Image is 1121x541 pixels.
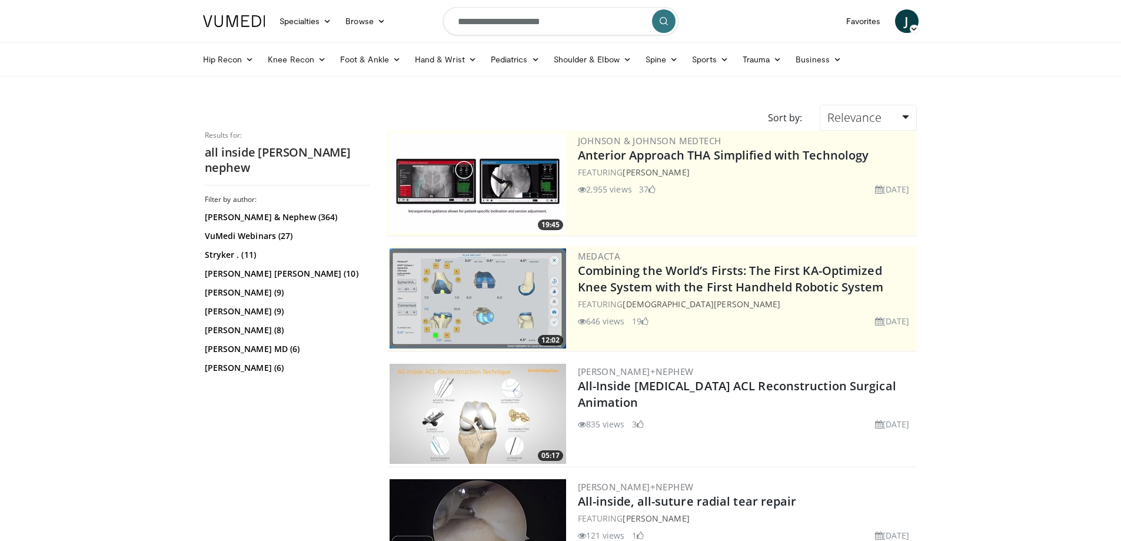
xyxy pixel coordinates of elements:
[578,166,914,178] div: FEATURING
[205,131,370,140] p: Results for:
[196,48,261,71] a: Hip Recon
[875,183,910,195] li: [DATE]
[390,248,566,349] img: aaf1b7f9-f888-4d9f-a252-3ca059a0bd02.300x170_q85_crop-smart_upscale.jpg
[538,220,563,230] span: 19:45
[638,48,685,71] a: Spine
[205,362,367,374] a: [PERSON_NAME] (6)
[538,335,563,346] span: 12:02
[875,315,910,327] li: [DATE]
[205,287,367,298] a: [PERSON_NAME] (9)
[632,418,644,430] li: 3
[578,481,694,493] a: [PERSON_NAME]+Nephew
[272,9,339,33] a: Specialties
[484,48,547,71] a: Pediatrics
[839,9,888,33] a: Favorites
[895,9,919,33] a: J
[205,230,367,242] a: VuMedi Webinars (27)
[205,195,370,204] h3: Filter by author:
[205,249,367,261] a: Stryker . (11)
[538,450,563,461] span: 05:17
[205,145,370,175] h2: all inside [PERSON_NAME] nephew
[623,167,689,178] a: [PERSON_NAME]
[338,9,392,33] a: Browse
[390,133,566,233] img: 06bb1c17-1231-4454-8f12-6191b0b3b81a.300x170_q85_crop-smart_upscale.jpg
[205,268,367,280] a: [PERSON_NAME] [PERSON_NAME] (10)
[578,147,869,163] a: Anterior Approach THA Simplified with Technology
[390,364,566,464] a: 05:17
[827,109,882,125] span: Relevance
[875,418,910,430] li: [DATE]
[632,315,648,327] li: 19
[578,250,621,262] a: Medacta
[736,48,789,71] a: Trauma
[547,48,638,71] a: Shoulder & Elbow
[205,306,367,317] a: [PERSON_NAME] (9)
[578,493,797,509] a: All-inside, all-suture radial tear repair
[685,48,736,71] a: Sports
[578,366,694,377] a: [PERSON_NAME]+Nephew
[408,48,484,71] a: Hand & Wrist
[578,512,914,525] div: FEATURING
[578,183,632,195] li: 2,955 views
[623,298,780,310] a: [DEMOGRAPHIC_DATA][PERSON_NAME]
[578,298,914,310] div: FEATURING
[789,48,849,71] a: Business
[759,105,811,131] div: Sort by:
[443,7,678,35] input: Search topics, interventions
[390,248,566,349] a: 12:02
[261,48,333,71] a: Knee Recon
[390,364,566,464] img: be17064e-b8f3-44e1-9114-0e89f126bbe4.300x170_q85_crop-smart_upscale.jpg
[333,48,408,71] a: Foot & Ankle
[639,183,656,195] li: 37
[390,133,566,233] a: 19:45
[623,513,689,524] a: [PERSON_NAME]
[578,263,884,295] a: Combining the World’s Firsts: The First KA-Optimized Knee System with the First Handheld Robotic ...
[205,211,367,223] a: [PERSON_NAME] & Nephew (364)
[205,343,367,355] a: [PERSON_NAME] MD (6)
[820,105,916,131] a: Relevance
[578,135,721,147] a: Johnson & Johnson MedTech
[578,418,625,430] li: 835 views
[578,315,625,327] li: 646 views
[203,15,265,27] img: VuMedi Logo
[578,378,896,410] a: All-Inside [MEDICAL_DATA] ACL Reconstruction Surgical Animation
[205,324,367,336] a: [PERSON_NAME] (8)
